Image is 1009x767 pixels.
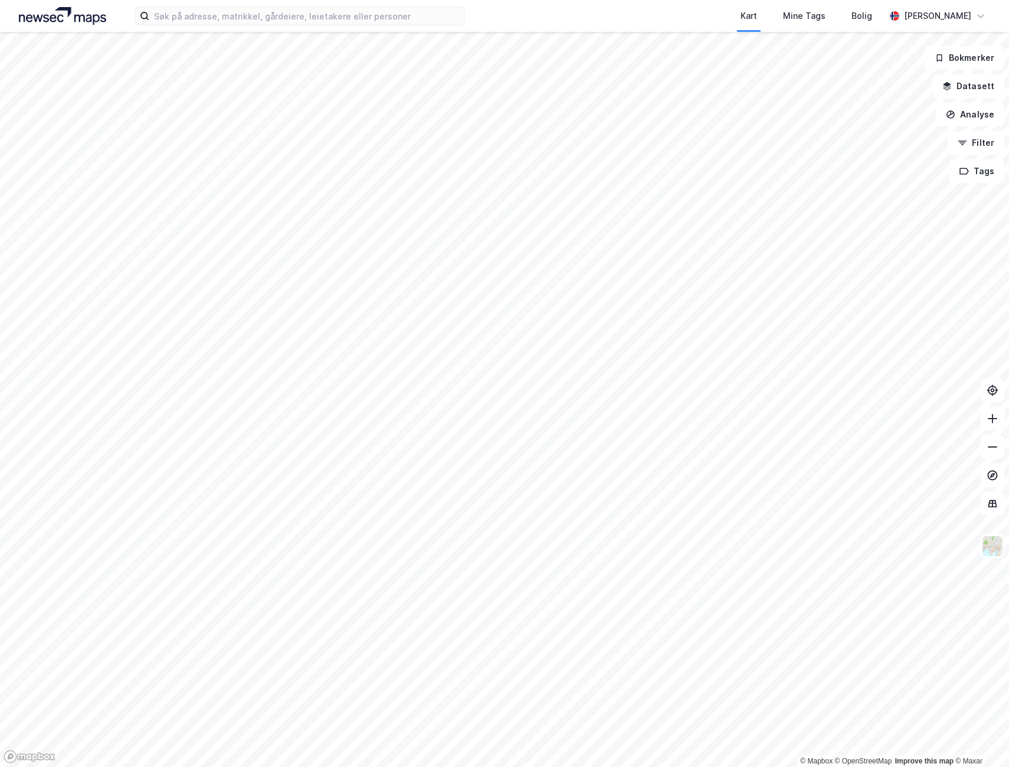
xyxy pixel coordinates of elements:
div: Bolig [851,9,872,23]
iframe: Chat Widget [950,710,1009,767]
div: [PERSON_NAME] [904,9,971,23]
img: logo.a4113a55bc3d86da70a041830d287a7e.svg [19,7,106,25]
div: Kart [741,9,757,23]
input: Søk på adresse, matrikkel, gårdeiere, leietakere eller personer [149,7,464,25]
div: Mine Tags [783,9,825,23]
